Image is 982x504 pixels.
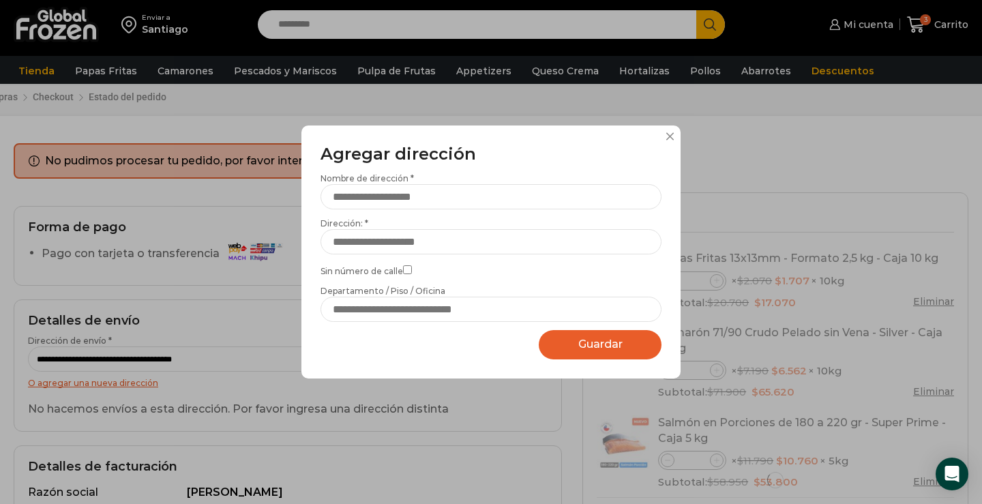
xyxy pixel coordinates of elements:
[321,229,661,254] input: Dirección: *
[578,338,623,351] span: Guardar
[321,173,661,209] label: Nombre de dirección *
[321,218,661,254] label: Dirección: *
[321,285,661,322] label: Departamento / Piso / Oficina
[321,263,661,277] label: Sin número de calle
[403,265,412,274] input: Sin número de calle
[321,297,661,322] input: Departamento / Piso / Oficina
[539,330,661,359] button: Guardar
[321,184,661,209] input: Nombre de dirección *
[321,145,661,164] h3: Agregar dirección
[936,458,968,490] div: Open Intercom Messenger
